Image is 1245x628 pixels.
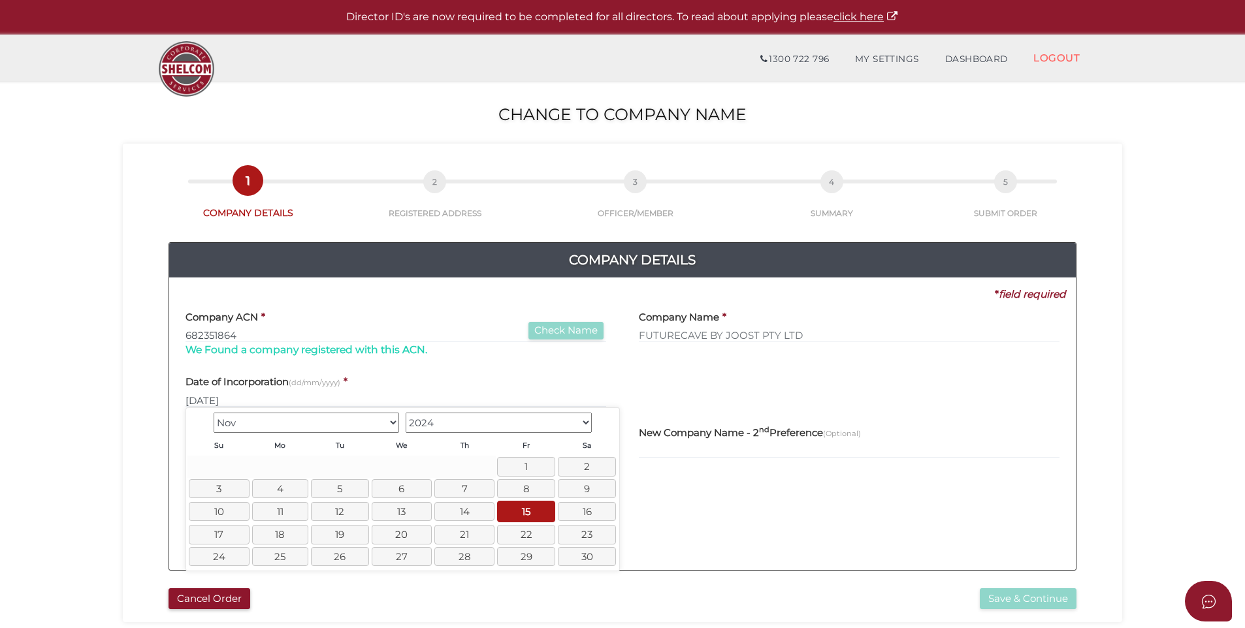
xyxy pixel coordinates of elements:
[372,479,432,498] a: 6
[311,502,369,521] a: 12
[179,249,1086,270] h4: Company Details
[214,441,223,450] span: Sunday
[189,479,249,498] a: 3
[434,502,494,521] a: 14
[155,183,341,219] a: 1COMPANY DETAILS
[558,502,616,521] a: 16
[186,312,258,323] h4: Company ACN
[396,441,408,450] span: Wednesday
[311,525,369,544] a: 19
[994,170,1017,193] span: 5
[252,547,308,566] a: 25
[639,312,719,323] h4: Company Name
[921,185,1090,219] a: 5SUBMIT ORDER
[372,502,432,521] a: 13
[252,502,308,521] a: 11
[497,457,555,476] a: 1
[186,343,427,356] span: We Found a company registered with this ACN.
[341,185,530,219] a: 2REGISTERED ADDRESS
[558,525,616,544] a: 23
[372,525,432,544] a: 20
[152,35,221,103] img: Logo
[558,547,616,566] a: 30
[833,10,899,23] a: click here
[423,170,446,193] span: 2
[236,169,259,192] span: 1
[932,46,1021,72] a: DASHBOARD
[189,525,249,544] a: 17
[497,547,555,566] a: 29
[558,479,616,498] a: 9
[169,588,250,610] button: Cancel Order
[999,288,1066,300] i: field required
[497,501,555,522] a: 15
[274,441,285,450] span: Monday
[252,525,308,544] a: 18
[639,428,861,439] h4: New Company Name - 2 Preference
[1020,44,1093,71] a: LOGOUT
[583,441,591,450] span: Saturday
[820,170,843,193] span: 4
[624,170,647,193] span: 3
[823,429,861,438] small: (Optional)
[33,10,1212,25] p: Director ID's are now required to be completed for all directors. To read about applying please
[528,322,604,339] button: Check Name
[558,457,616,476] a: 2
[747,46,842,72] a: 1300 722 796
[1185,581,1232,621] button: Open asap
[434,525,494,544] a: 21
[186,377,340,388] h4: Date of Incorporation
[311,547,369,566] a: 26
[759,425,769,434] sup: nd
[529,185,742,219] a: 3OFFICER/MEMBER
[252,479,308,498] a: 4
[523,441,530,450] span: Friday
[461,441,469,450] span: Thursday
[189,411,210,432] a: Prev
[189,547,249,566] a: 24
[497,525,555,544] a: 22
[311,479,369,498] a: 5
[842,46,932,72] a: MY SETTINGS
[434,547,494,566] a: 28
[372,547,432,566] a: 27
[336,441,344,450] span: Tuesday
[289,378,340,387] small: (dd/mm/yyyy)
[742,185,922,219] a: 4SUMMARY
[595,411,616,432] a: Next
[980,588,1076,610] button: Save & Continue
[189,502,249,521] a: 10
[497,479,555,498] a: 8
[434,479,494,498] a: 7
